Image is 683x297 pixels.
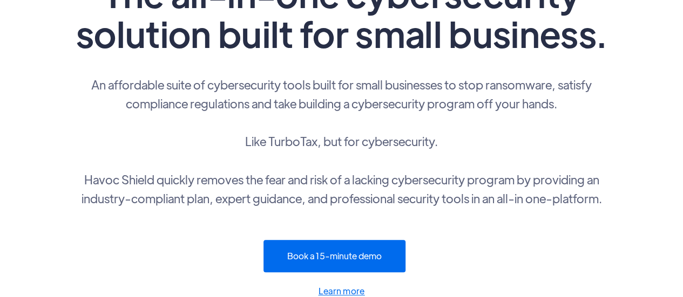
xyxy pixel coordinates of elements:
[263,240,405,272] a: Book a 15-minute demo
[629,245,683,297] iframe: Chat Widget
[72,75,612,208] p: An affordable suite of cybersecurity tools built for small businesses to stop ransomware, satisfy...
